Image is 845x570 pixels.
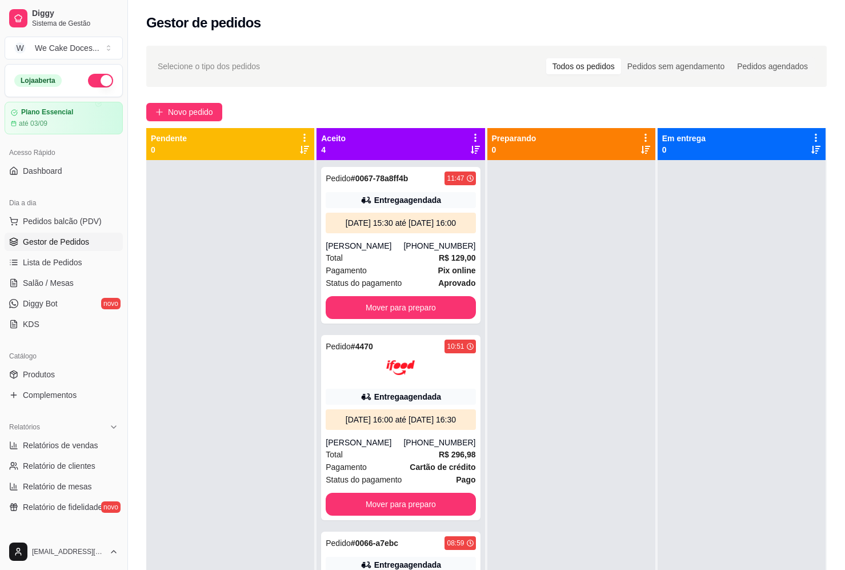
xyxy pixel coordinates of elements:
[456,475,475,484] strong: Pago
[326,252,343,264] span: Total
[146,14,261,32] h2: Gestor de pedidos
[5,294,123,313] a: Diggy Botnovo
[168,106,213,118] span: Novo pedido
[374,194,441,206] div: Entrega agendada
[5,102,123,134] a: Plano Essencialaté 03/09
[5,365,123,384] a: Produtos
[447,342,464,351] div: 10:51
[14,42,26,54] span: W
[23,369,55,380] span: Produtos
[88,74,113,87] button: Alterar Status
[158,60,260,73] span: Selecione o tipo dos pedidos
[23,257,82,268] span: Lista de Pedidos
[438,278,475,288] strong: aprovado
[5,5,123,32] a: DiggySistema de Gestão
[546,58,621,74] div: Todos os pedidos
[5,253,123,272] a: Lista de Pedidos
[492,133,536,144] p: Preparando
[23,277,74,289] span: Salão / Mesas
[23,236,89,248] span: Gestor de Pedidos
[5,530,123,548] div: Gerenciar
[326,473,402,486] span: Status do pagamento
[5,212,123,230] button: Pedidos balcão (PDV)
[5,386,123,404] a: Complementos
[5,347,123,365] div: Catálogo
[5,457,123,475] a: Relatório de clientes
[5,538,123,565] button: [EMAIL_ADDRESS][DOMAIN_NAME]
[32,9,118,19] span: Diggy
[19,119,47,128] article: até 03/09
[326,437,403,448] div: [PERSON_NAME]
[326,461,367,473] span: Pagamento
[403,240,475,252] div: [PHONE_NUMBER]
[5,194,123,212] div: Dia a dia
[330,414,471,425] div: [DATE] 16:00 até [DATE] 16:30
[662,144,706,156] p: 0
[731,58,814,74] div: Pedidos agendados
[326,277,402,289] span: Status do pagamento
[438,266,475,275] strong: Pix online
[5,37,123,59] button: Select a team
[14,74,62,87] div: Loja aberta
[5,144,123,162] div: Acesso Rápido
[439,253,476,262] strong: R$ 129,00
[5,436,123,455] a: Relatórios de vendas
[321,144,346,156] p: 4
[326,342,351,351] span: Pedido
[351,342,373,351] strong: # 4470
[326,539,351,548] span: Pedido
[410,463,475,472] strong: Cartão de crédito
[151,133,187,144] p: Pendente
[146,103,222,121] button: Novo pedido
[5,477,123,496] a: Relatório de mesas
[23,389,77,401] span: Complementos
[35,42,99,54] div: We Cake Doces ...
[21,108,73,117] article: Plano Essencial
[23,460,95,472] span: Relatório de clientes
[321,133,346,144] p: Aceito
[326,448,343,461] span: Total
[662,133,706,144] p: Em entrega
[151,144,187,156] p: 0
[9,422,40,432] span: Relatórios
[447,174,464,183] div: 11:47
[5,274,123,292] a: Salão / Mesas
[326,493,475,516] button: Mover para preparo
[23,318,39,330] span: KDS
[330,217,471,229] div: [DATE] 15:30 até [DATE] 16:00
[492,144,536,156] p: 0
[374,391,441,402] div: Entrega agendada
[5,315,123,333] a: KDS
[23,501,102,513] span: Relatório de fidelidade
[351,174,408,183] strong: # 0067-78a8ff4b
[5,233,123,251] a: Gestor de Pedidos
[403,437,475,448] div: [PHONE_NUMBER]
[326,264,367,277] span: Pagamento
[5,162,123,180] a: Dashboard
[351,539,398,548] strong: # 0066-a7ebc
[326,296,475,319] button: Mover para preparo
[326,240,403,252] div: [PERSON_NAME]
[23,298,58,309] span: Diggy Bot
[23,481,92,492] span: Relatório de mesas
[155,108,163,116] span: plus
[23,440,98,451] span: Relatórios de vendas
[386,353,415,382] img: ifood
[32,19,118,28] span: Sistema de Gestão
[23,165,62,177] span: Dashboard
[447,539,464,548] div: 08:59
[5,498,123,516] a: Relatório de fidelidadenovo
[32,547,105,556] span: [EMAIL_ADDRESS][DOMAIN_NAME]
[326,174,351,183] span: Pedido
[439,450,476,459] strong: R$ 296,98
[23,216,102,227] span: Pedidos balcão (PDV)
[621,58,731,74] div: Pedidos sem agendamento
